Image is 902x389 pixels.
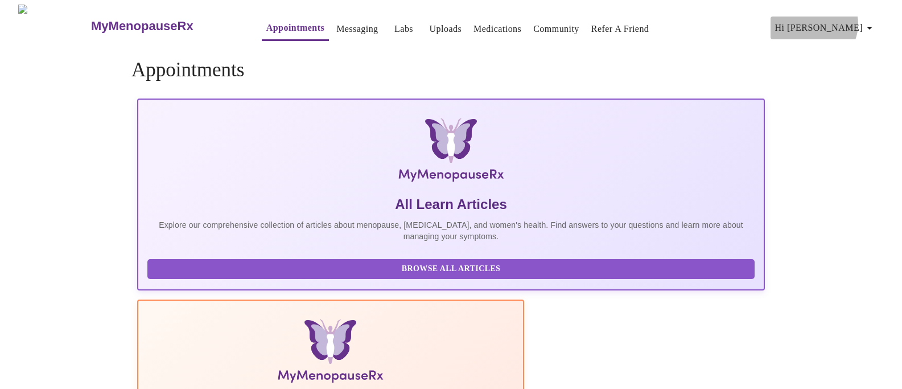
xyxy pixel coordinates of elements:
[90,6,239,46] a: MyMenopauseRx
[529,18,584,40] button: Community
[266,20,324,36] a: Appointments
[159,262,743,276] span: Browse All Articles
[591,21,649,37] a: Refer a Friend
[430,21,462,37] a: Uploads
[147,195,755,214] h5: All Learn Articles
[147,259,755,279] button: Browse All Articles
[147,219,755,242] p: Explore our comprehensive collection of articles about menopause, [MEDICAL_DATA], and women's hea...
[147,263,757,273] a: Browse All Articles
[425,18,467,40] button: Uploads
[587,18,654,40] button: Refer a Friend
[775,20,876,36] span: Hi [PERSON_NAME]
[336,21,378,37] a: Messaging
[469,18,526,40] button: Medications
[242,118,661,186] img: MyMenopauseRx Logo
[205,319,455,387] img: Menopause Manual
[473,21,521,37] a: Medications
[533,21,579,37] a: Community
[332,18,382,40] button: Messaging
[771,17,881,39] button: Hi [PERSON_NAME]
[131,59,771,81] h4: Appointments
[18,5,90,47] img: MyMenopauseRx Logo
[386,18,422,40] button: Labs
[262,17,329,41] button: Appointments
[394,21,413,37] a: Labs
[91,19,193,34] h3: MyMenopauseRx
